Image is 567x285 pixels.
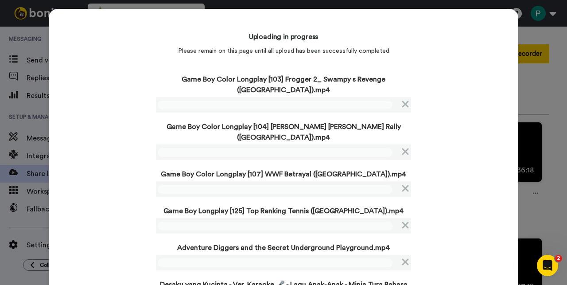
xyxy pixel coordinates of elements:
p: Adventure Diggers and the Secret Underground Playground.mp4 [156,242,411,253]
iframe: Intercom live chat [537,255,558,276]
p: Game Boy Color Longplay [103] Frogger 2_ Swampy s Revenge ([GEOGRAPHIC_DATA]).mp4 [156,74,411,95]
p: Game Boy Color Longplay [107] WWF Betrayal ([GEOGRAPHIC_DATA]).mp4 [156,169,411,180]
p: Please remain on this page until all upload has been successfully completed [178,47,389,55]
p: Game Boy Longplay [125] Top Ranking Tennis ([GEOGRAPHIC_DATA]).mp4 [156,206,411,216]
p: Game Boy Color Longplay [104] [PERSON_NAME] [PERSON_NAME] Rally ([GEOGRAPHIC_DATA]).mp4 [156,121,411,143]
h4: Uploading in progress [249,31,318,42]
span: 2 [555,255,562,262]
